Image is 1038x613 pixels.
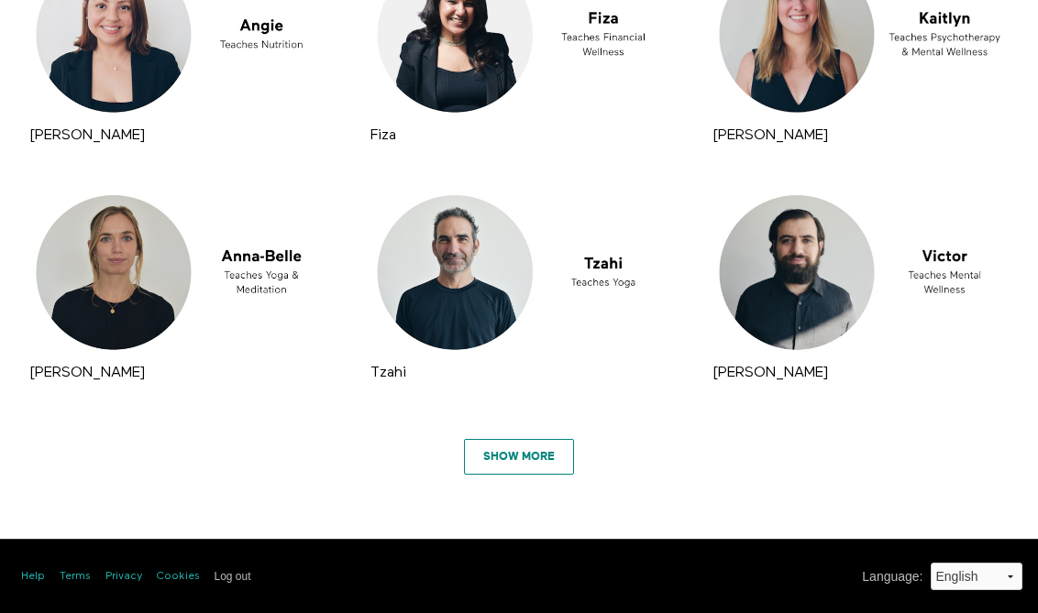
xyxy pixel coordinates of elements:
[708,187,1013,358] a: Victor
[712,128,828,143] strong: Kaitlyn
[712,366,828,380] strong: Victor
[105,569,142,585] a: Privacy
[215,570,251,583] input: Log out
[366,187,671,358] a: Tzahi
[21,569,45,585] a: Help
[29,128,145,143] strong: Angie
[370,128,396,143] strong: Fiza
[712,128,828,142] a: [PERSON_NAME]
[157,569,200,585] a: Cookies
[370,366,406,379] a: Tzahi
[712,366,828,379] a: [PERSON_NAME]
[464,439,574,476] a: Show More
[29,366,145,380] strong: Anna-Belle
[25,187,330,358] a: Anna-Belle
[370,128,396,142] a: Fiza
[29,128,145,142] a: [PERSON_NAME]
[862,567,922,586] label: Language :
[60,569,91,585] a: Terms
[29,366,145,379] a: [PERSON_NAME]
